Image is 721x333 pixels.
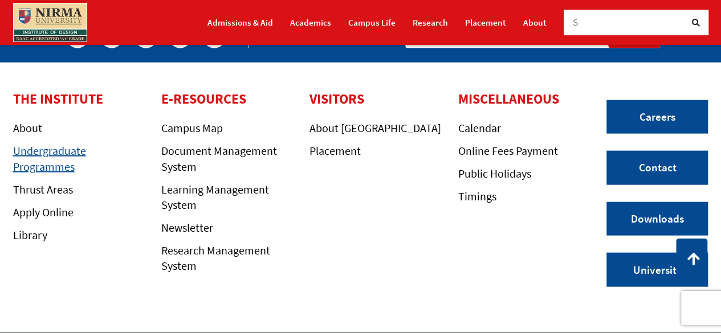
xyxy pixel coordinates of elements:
[161,243,270,273] a: Research Management System
[413,13,448,32] a: Research
[290,13,331,32] a: Academics
[13,205,74,219] a: Apply Online
[606,253,708,287] a: University
[13,228,47,242] a: Library
[606,151,708,185] a: Contact
[13,3,87,42] img: main_logo
[606,100,708,134] a: Careers
[458,189,496,203] a: Timings
[207,13,273,32] a: Admissions & Aid
[161,220,213,235] a: Newsletter
[309,121,441,135] a: About [GEOGRAPHIC_DATA]
[523,13,547,32] a: About
[161,182,269,212] a: Learning Management System
[13,143,86,173] a: Undergraduate Programmes
[13,182,73,196] a: Thrust Areas
[606,202,708,236] a: Downloads
[309,143,361,158] a: Placement
[465,13,506,32] a: Placement
[348,13,396,32] a: Campus Life
[161,143,277,173] a: Document Management System
[573,16,579,28] span: S
[13,121,42,135] a: About
[458,166,531,180] a: Public Holidays
[458,143,558,158] a: Online Fees Payment
[458,121,501,135] a: Calendar
[161,121,223,135] a: Campus Map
